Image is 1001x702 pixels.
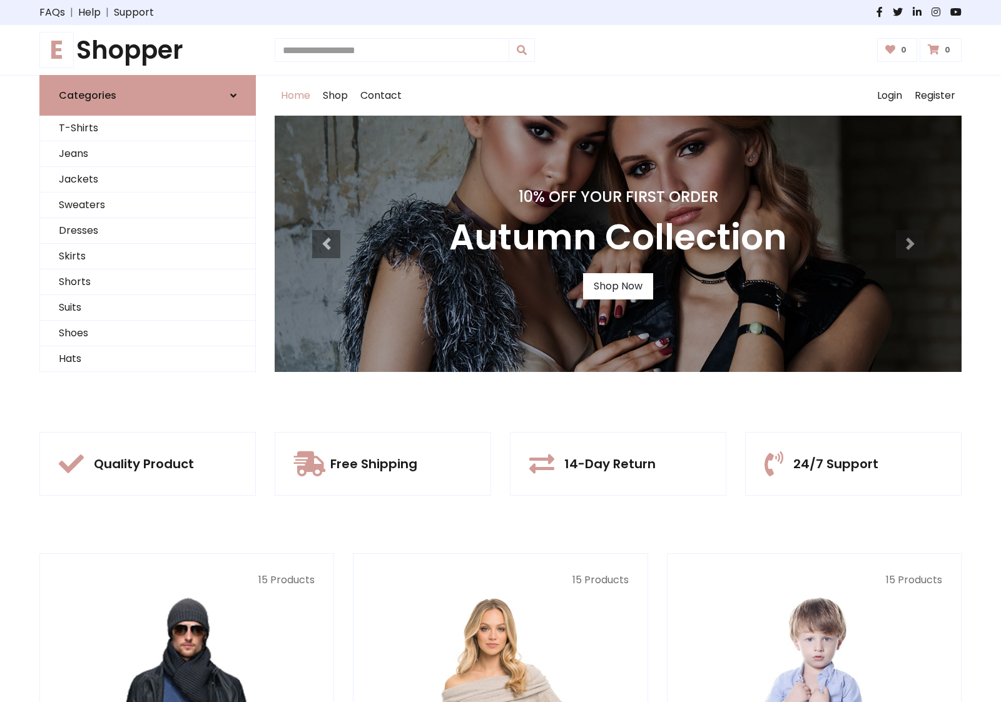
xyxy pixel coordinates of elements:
a: Sweaters [40,193,255,218]
span: 0 [942,44,953,56]
span: 0 [898,44,910,56]
h5: Free Shipping [330,456,417,471]
a: Hats [40,346,255,372]
a: Jackets [40,167,255,193]
span: | [65,5,78,20]
a: Register [908,76,962,116]
a: T-Shirts [40,116,255,141]
a: Shop [317,76,354,116]
p: 15 Products [686,573,942,588]
span: | [101,5,114,20]
a: 0 [920,38,962,62]
a: Home [275,76,317,116]
p: 15 Products [59,573,315,588]
a: Support [114,5,154,20]
a: Categories [39,75,256,116]
a: Suits [40,295,255,321]
p: 15 Products [372,573,628,588]
a: Shop Now [583,273,653,299]
a: Login [871,76,908,116]
a: 0 [877,38,918,62]
a: Jeans [40,141,255,167]
h6: Categories [59,89,116,101]
h1: Shopper [39,35,256,65]
a: Dresses [40,218,255,244]
a: Shorts [40,269,255,295]
a: Help [78,5,101,20]
h5: 24/7 Support [793,456,878,471]
h3: Autumn Collection [449,216,787,258]
h5: 14-Day Return [564,456,656,471]
a: FAQs [39,5,65,20]
h5: Quality Product [94,456,194,471]
h4: 10% Off Your First Order [449,188,787,206]
a: EShopper [39,35,256,65]
a: Contact [354,76,408,116]
a: Skirts [40,244,255,269]
a: Shoes [40,321,255,346]
span: E [39,32,74,68]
